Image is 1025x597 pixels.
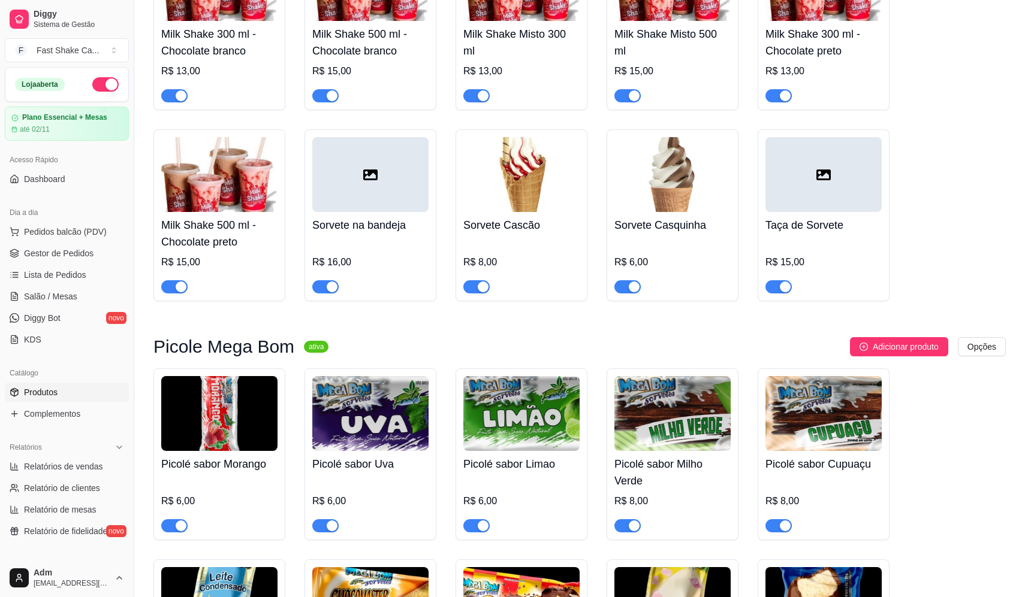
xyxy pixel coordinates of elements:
[20,125,50,134] article: até 02/11
[24,460,103,472] span: Relatórios de vendas
[22,113,107,122] article: Plano Essencial + Mesas
[312,26,429,59] h4: Milk Shake 500 ml - Chocolate branco
[37,44,99,56] div: Fast Shake Ca ...
[15,44,27,56] span: F
[765,26,882,59] h4: Milk Shake 300 ml - Chocolate preto
[463,217,580,234] h4: Sorvete Cascão
[34,568,110,578] span: Adm
[5,563,129,592] button: Adm[EMAIL_ADDRESS][DOMAIN_NAME]
[312,64,429,78] div: R$ 15,00
[24,173,65,185] span: Dashboard
[5,222,129,241] button: Pedidos balcão (PDV)
[765,494,882,508] div: R$ 8,00
[34,9,124,20] span: Diggy
[24,269,86,281] span: Lista de Pedidos
[24,525,107,537] span: Relatório de fidelidade
[24,290,77,302] span: Salão / Mesas
[463,494,580,508] div: R$ 6,00
[161,26,278,59] h4: Milk Shake 300 ml - Chocolate branco
[312,456,429,472] h4: Picolé sabor Uva
[153,340,294,354] h3: Picole Mega Bom
[161,456,278,472] h4: Picolé sabor Morango
[463,376,580,451] img: product-image
[765,456,882,472] h4: Picolé sabor Cupuaçu
[5,330,129,349] a: KDS
[463,64,580,78] div: R$ 13,00
[24,504,97,516] span: Relatório de mesas
[850,337,948,356] button: Adicionar produto
[24,408,80,420] span: Complementos
[161,255,278,269] div: R$ 15,00
[92,77,119,92] button: Alterar Status
[765,64,882,78] div: R$ 13,00
[614,255,731,269] div: R$ 6,00
[5,522,129,541] a: Relatório de fidelidadenovo
[614,137,731,212] img: product-image
[24,386,58,398] span: Produtos
[24,482,100,494] span: Relatório de clientes
[5,38,129,62] button: Select a team
[161,494,278,508] div: R$ 6,00
[614,494,731,508] div: R$ 8,00
[765,217,882,234] h4: Taça de Sorvete
[24,334,41,346] span: KDS
[5,500,129,519] a: Relatório de mesas
[5,244,129,263] a: Gestor de Pedidos
[614,26,731,59] h4: Milk Shake Misto 500 ml
[10,443,42,452] span: Relatórios
[5,555,129,574] div: Gerenciar
[304,341,328,353] sup: ativa
[860,343,868,351] span: plus-circle
[24,247,94,259] span: Gestor de Pedidos
[614,456,731,489] h4: Picolé sabor Milho Verde
[24,312,61,324] span: Diggy Bot
[614,64,731,78] div: R$ 15,00
[5,478,129,498] a: Relatório de clientes
[5,383,129,402] a: Produtos
[312,217,429,234] h4: Sorvete na bandeja
[967,340,996,353] span: Opções
[312,376,429,451] img: product-image
[765,255,882,269] div: R$ 15,00
[34,20,124,29] span: Sistema de Gestão
[161,64,278,78] div: R$ 13,00
[312,255,429,269] div: R$ 16,00
[161,137,278,212] img: product-image
[5,169,129,189] a: Dashboard
[312,494,429,508] div: R$ 6,00
[463,26,580,59] h4: Milk Shake Misto 300 ml
[5,107,129,141] a: Plano Essencial + Mesasaté 02/11
[15,78,65,91] div: Loja aberta
[5,265,129,284] a: Lista de Pedidos
[161,217,278,250] h4: Milk Shake 500 ml - Chocolate preto
[5,363,129,383] div: Catálogo
[5,5,129,34] a: DiggySistema de Gestão
[34,578,110,588] span: [EMAIL_ADDRESS][DOMAIN_NAME]
[5,203,129,222] div: Dia a dia
[958,337,1006,356] button: Opções
[161,376,278,451] img: product-image
[5,287,129,306] a: Salão / Mesas
[463,137,580,212] img: product-image
[614,376,731,451] img: product-image
[5,308,129,328] a: Diggy Botnovo
[873,340,939,353] span: Adicionar produto
[463,456,580,472] h4: Picolé sabor Limao
[614,217,731,234] h4: Sorvete Casquinha
[463,255,580,269] div: R$ 8,00
[24,226,107,238] span: Pedidos balcão (PDV)
[5,150,129,169] div: Acesso Rápido
[5,457,129,476] a: Relatórios de vendas
[5,404,129,423] a: Complementos
[765,376,882,451] img: product-image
